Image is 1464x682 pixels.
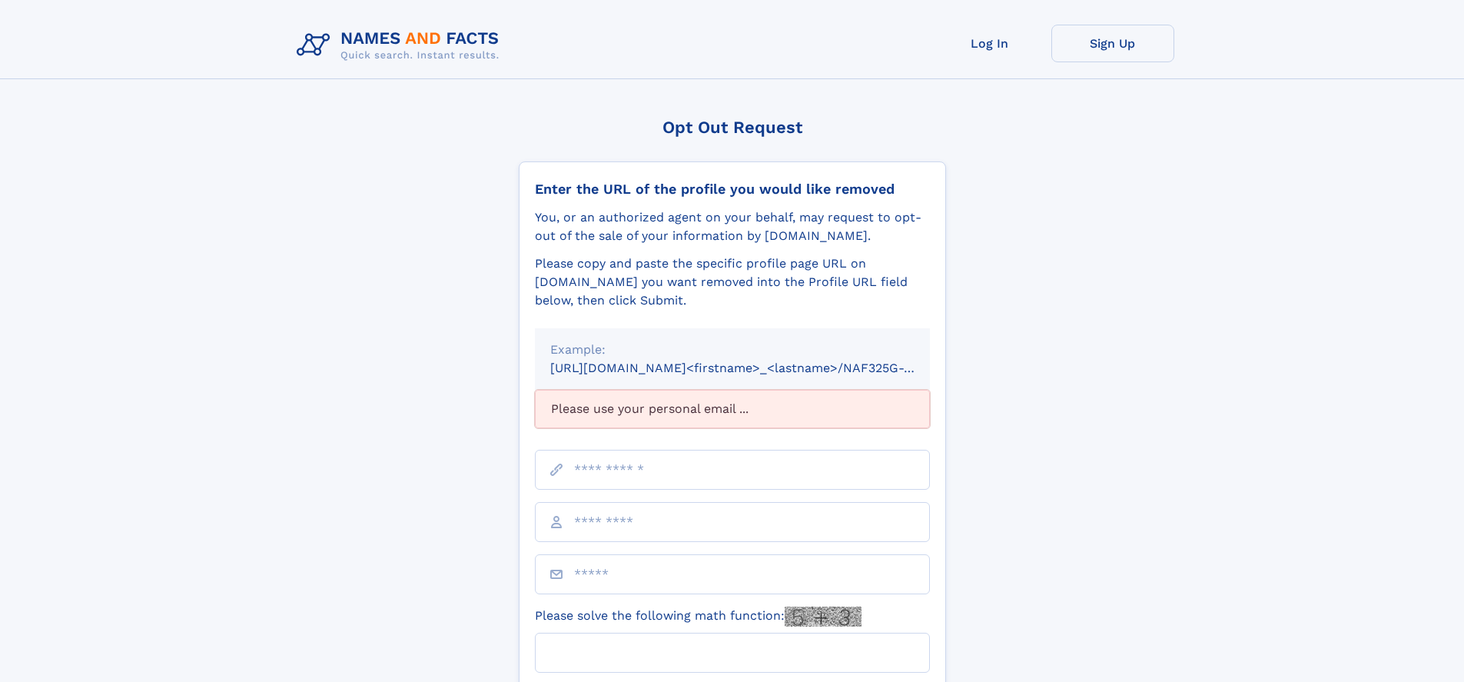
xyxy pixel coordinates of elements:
div: Please use your personal email ... [535,390,930,428]
a: Log In [928,25,1051,62]
div: Please copy and paste the specific profile page URL on [DOMAIN_NAME] you want removed into the Pr... [535,255,930,310]
div: Example: [550,341,915,359]
div: Enter the URL of the profile you would like removed [535,181,930,198]
div: You, or an authorized agent on your behalf, may request to opt-out of the sale of your informatio... [535,208,930,245]
label: Please solve the following math function: [535,607,861,627]
div: Opt Out Request [519,118,946,137]
img: Logo Names and Facts [290,25,512,66]
a: Sign Up [1051,25,1174,62]
small: [URL][DOMAIN_NAME]<firstname>_<lastname>/NAF325G-xxxxxxxx [550,361,959,375]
